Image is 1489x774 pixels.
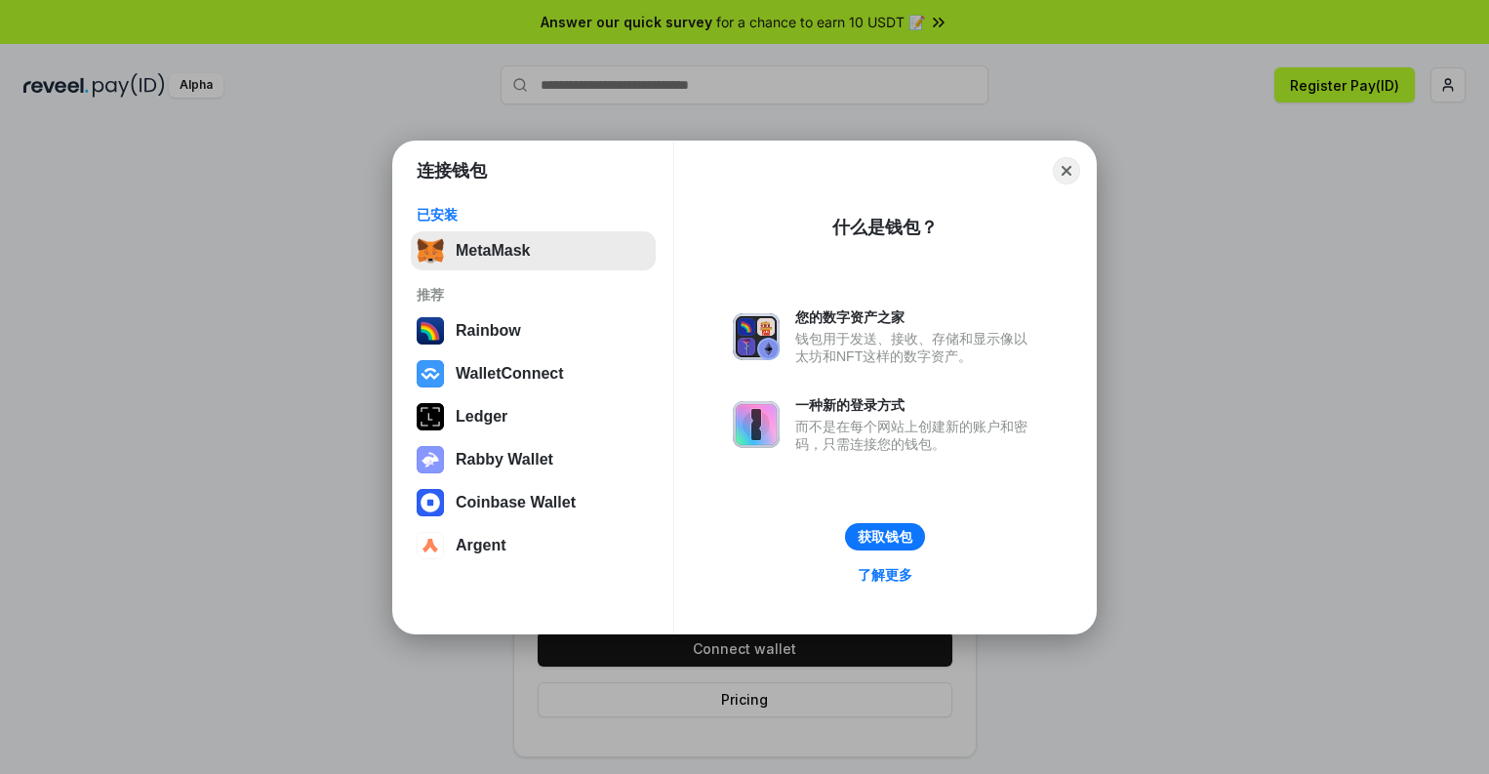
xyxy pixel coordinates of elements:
h1: 连接钱包 [417,159,487,183]
img: svg+xml,%3Csvg%20width%3D%2228%22%20height%3D%2228%22%20viewBox%3D%220%200%2028%2028%22%20fill%3D... [417,489,444,516]
div: Coinbase Wallet [456,494,576,511]
button: Ledger [411,397,656,436]
div: 钱包用于发送、接收、存储和显示像以太坊和NFT这样的数字资产。 [795,330,1037,365]
button: MetaMask [411,231,656,270]
img: svg+xml,%3Csvg%20xmlns%3D%22http%3A%2F%2Fwww.w3.org%2F2000%2Fsvg%22%20fill%3D%22none%22%20viewBox... [733,401,780,448]
div: WalletConnect [456,365,564,383]
div: 已安装 [417,206,650,224]
div: 了解更多 [858,566,912,584]
button: Argent [411,526,656,565]
div: 而不是在每个网站上创建新的账户和密码，只需连接您的钱包。 [795,418,1037,453]
img: svg+xml,%3Csvg%20xmlns%3D%22http%3A%2F%2Fwww.w3.org%2F2000%2Fsvg%22%20fill%3D%22none%22%20viewBox... [417,446,444,473]
div: Ledger [456,408,507,426]
div: 什么是钱包？ [832,216,938,239]
div: 推荐 [417,286,650,304]
div: MetaMask [456,242,530,260]
img: svg+xml,%3Csvg%20width%3D%2228%22%20height%3D%2228%22%20viewBox%3D%220%200%2028%2028%22%20fill%3D... [417,360,444,387]
div: Rainbow [456,322,521,340]
div: Argent [456,537,506,554]
button: WalletConnect [411,354,656,393]
img: svg+xml,%3Csvg%20width%3D%2228%22%20height%3D%2228%22%20viewBox%3D%220%200%2028%2028%22%20fill%3D... [417,532,444,559]
div: Rabby Wallet [456,451,553,468]
img: svg+xml,%3Csvg%20xmlns%3D%22http%3A%2F%2Fwww.w3.org%2F2000%2Fsvg%22%20fill%3D%22none%22%20viewBox... [733,313,780,360]
div: 您的数字资产之家 [795,308,1037,326]
button: Close [1053,157,1080,184]
button: Coinbase Wallet [411,483,656,522]
img: svg+xml,%3Csvg%20width%3D%22120%22%20height%3D%22120%22%20viewBox%3D%220%200%20120%20120%22%20fil... [417,317,444,345]
img: svg+xml,%3Csvg%20xmlns%3D%22http%3A%2F%2Fwww.w3.org%2F2000%2Fsvg%22%20width%3D%2228%22%20height%3... [417,403,444,430]
div: 获取钱包 [858,528,912,546]
a: 了解更多 [846,562,924,588]
button: Rabby Wallet [411,440,656,479]
div: 一种新的登录方式 [795,396,1037,414]
button: Rainbow [411,311,656,350]
img: svg+xml,%3Csvg%20fill%3D%22none%22%20height%3D%2233%22%20viewBox%3D%220%200%2035%2033%22%20width%... [417,237,444,265]
button: 获取钱包 [845,523,925,550]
